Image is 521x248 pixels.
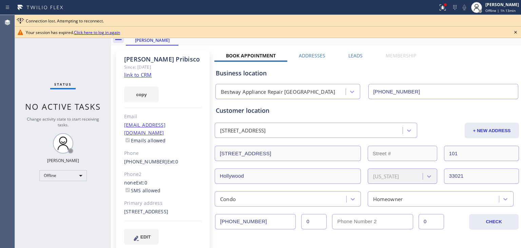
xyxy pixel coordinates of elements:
label: Emails allowed [124,137,166,144]
span: Change activity state to start receiving tasks. [27,116,99,128]
a: [PHONE_NUMBER] [124,158,167,165]
div: Phone2 [124,171,202,178]
div: Bestway Appliance Repair [GEOGRAPHIC_DATA] [221,88,335,96]
input: Ext. 2 [419,214,444,229]
div: [STREET_ADDRESS] [220,127,266,135]
span: Your session has expired. [26,30,120,35]
label: Addresses [299,52,325,59]
input: SMS allowed [126,188,130,192]
span: Ext: 0 [136,179,147,186]
label: Membership [386,52,416,59]
a: Click here to log in again [74,30,120,35]
div: Homeowner [373,195,403,203]
div: [PERSON_NAME] [47,158,79,163]
a: [EMAIL_ADDRESS][DOMAIN_NAME] [124,122,166,136]
div: Since: [DATE] [124,63,202,71]
button: EDIT [124,229,159,245]
input: Ext. [301,214,327,229]
input: Phone Number [215,214,296,229]
div: [STREET_ADDRESS] [124,208,202,216]
input: Phone Number [368,84,519,99]
span: EDIT [140,234,151,240]
input: Phone Number 2 [332,214,413,229]
div: [PERSON_NAME] [485,2,519,7]
div: [PERSON_NAME] Pribisco [124,55,202,63]
div: none [124,179,202,195]
label: SMS allowed [124,187,160,194]
div: Condo [220,195,236,203]
input: Street # [368,146,437,161]
input: City [215,169,361,184]
input: Address [215,146,361,161]
input: ZIP [444,169,519,184]
span: Ext: 0 [167,158,178,165]
div: Phone [124,149,202,157]
a: link to CRM [124,71,152,78]
label: Leads [348,52,363,59]
div: Business location [216,69,518,78]
button: Mute [460,3,469,12]
span: Offline | 1h 13min [485,8,516,13]
div: Primary address [124,199,202,207]
input: Apt. # [444,146,519,161]
span: No active tasks [25,101,101,112]
div: Email [124,113,202,121]
div: Offline [39,170,87,181]
span: Connection lost. Attempting to reconnect. [26,18,104,24]
div: Customer location [216,106,518,115]
button: CHECK [469,214,519,230]
span: Status [54,82,72,87]
button: copy [124,87,159,102]
label: Book Appointment [226,52,276,59]
div: [PERSON_NAME] [127,37,178,43]
button: + NEW ADDRESS [465,123,519,138]
input: Emails allowed [126,138,130,142]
